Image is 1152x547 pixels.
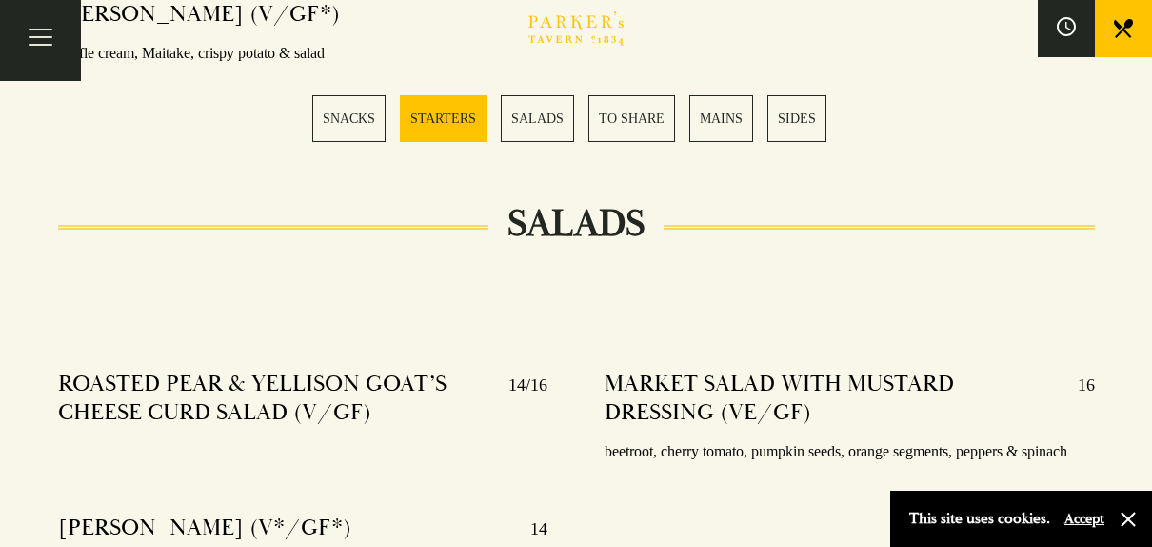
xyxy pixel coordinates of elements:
a: 3 / 6 [501,95,574,142]
a: 2 / 6 [400,95,487,142]
button: Accept [1064,510,1104,528]
p: This site uses cookies. [909,505,1050,533]
a: 4 / 6 [588,95,675,142]
h4: ROASTED PEAR & YELLISON GOAT’S CHEESE CURD SALAD (V/GF) [58,370,490,427]
a: 5 / 6 [689,95,753,142]
p: beetroot, cherry tomato, pumpkin seeds, orange segments, peppers & spinach [605,438,1095,466]
h4: [PERSON_NAME] (V*/GF*) [58,514,351,544]
p: 14 [511,514,547,544]
p: truffle cream, Maitake, crispy potato & salad [58,40,548,68]
a: 1 / 6 [312,95,386,142]
p: 14/16 [489,370,547,427]
h2: SALADS [488,201,664,247]
p: 16 [1059,370,1095,427]
a: 6 / 6 [767,95,826,142]
h4: MARKET SALAD WITH MUSTARD DRESSING (VE/GF) [605,370,1059,427]
button: Close and accept [1119,510,1138,529]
